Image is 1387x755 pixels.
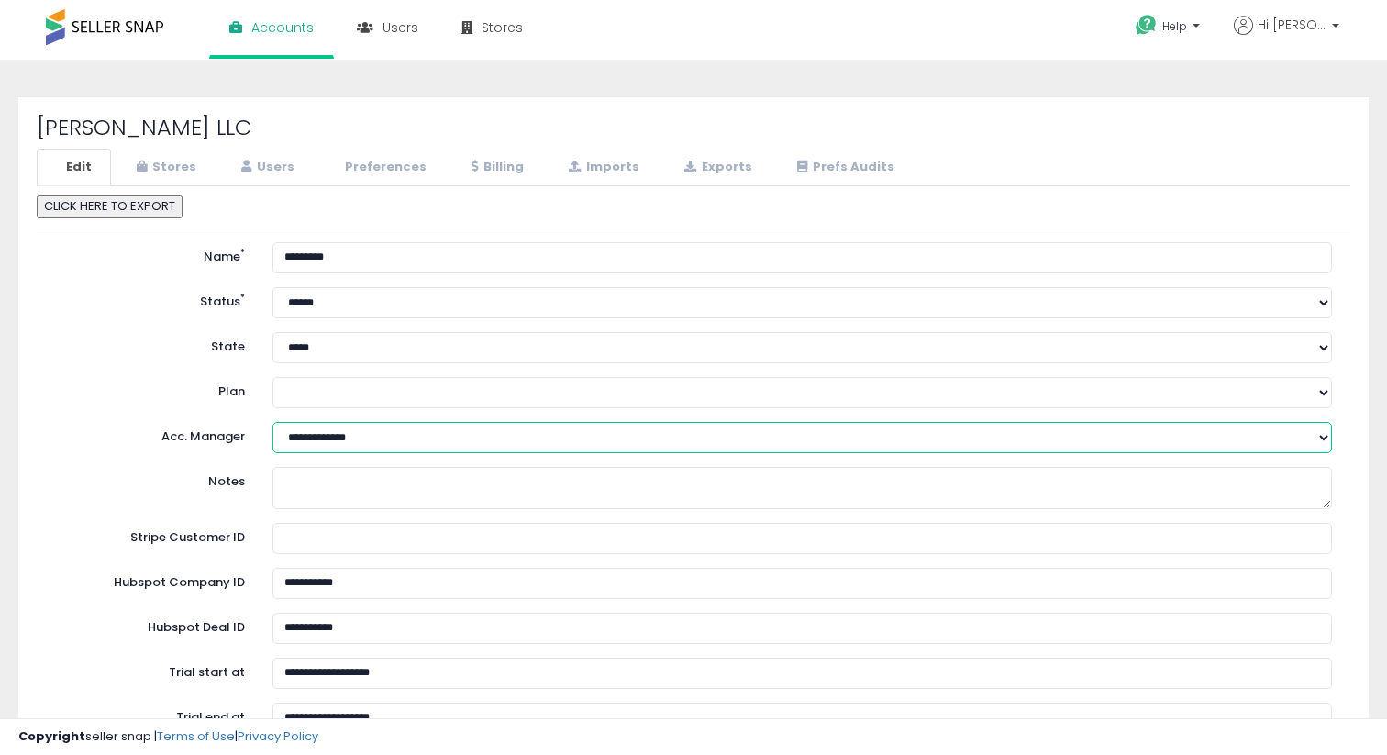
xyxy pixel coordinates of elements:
[41,523,259,547] label: Stripe Customer ID
[41,242,259,266] label: Name
[448,149,543,186] a: Billing
[217,149,314,186] a: Users
[41,658,259,682] label: Trial start at
[316,149,446,186] a: Preferences
[41,467,259,491] label: Notes
[251,18,314,37] span: Accounts
[18,728,318,746] div: seller snap | |
[383,18,418,37] span: Users
[41,332,259,356] label: State
[41,422,259,446] label: Acc. Manager
[1162,18,1187,34] span: Help
[1135,14,1158,37] i: Get Help
[660,149,771,186] a: Exports
[18,727,85,745] strong: Copyright
[41,287,259,311] label: Status
[482,18,523,37] span: Stores
[41,703,259,727] label: Trial end at
[545,149,659,186] a: Imports
[41,377,259,401] label: Plan
[157,727,235,745] a: Terms of Use
[1258,16,1326,34] span: Hi [PERSON_NAME]
[773,149,914,186] a: Prefs Audits
[113,149,216,186] a: Stores
[37,116,1350,139] h2: [PERSON_NAME] LLC
[37,195,183,218] button: CLICK HERE TO EXPORT
[1234,16,1339,57] a: Hi [PERSON_NAME]
[37,149,111,186] a: Edit
[238,727,318,745] a: Privacy Policy
[41,568,259,592] label: Hubspot Company ID
[41,613,259,637] label: Hubspot Deal ID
